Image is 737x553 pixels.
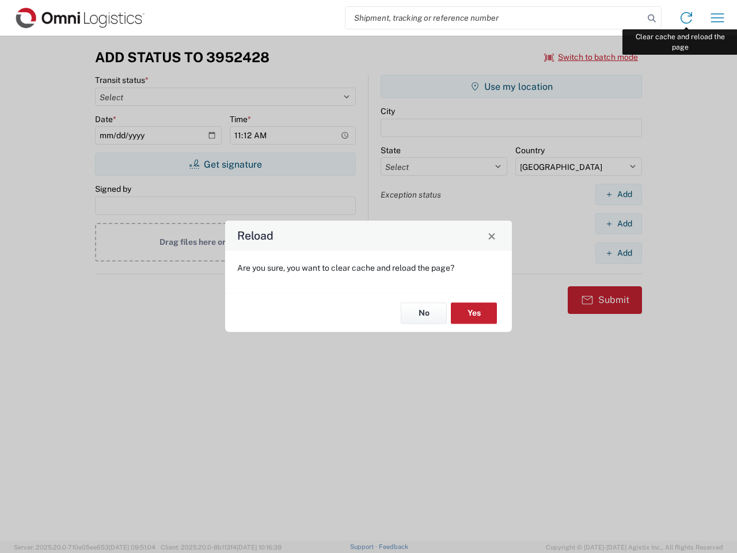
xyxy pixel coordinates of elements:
button: No [401,302,447,324]
button: Yes [451,302,497,324]
button: Close [484,228,500,244]
input: Shipment, tracking or reference number [345,7,644,29]
h4: Reload [237,228,273,244]
p: Are you sure, you want to clear cache and reload the page? [237,263,500,273]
